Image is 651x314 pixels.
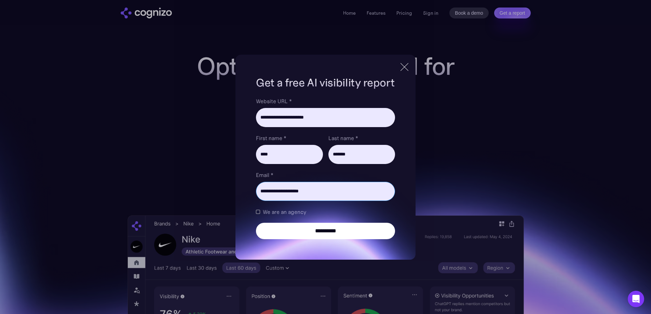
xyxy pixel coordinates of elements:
label: Last name * [328,134,395,142]
h1: Get a free AI visibility report [256,75,395,90]
label: Email * [256,171,395,179]
label: First name * [256,134,323,142]
span: We are an agency [263,208,306,216]
div: Open Intercom Messenger [628,291,644,307]
label: Website URL * [256,97,395,105]
form: Brand Report Form [256,97,395,239]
